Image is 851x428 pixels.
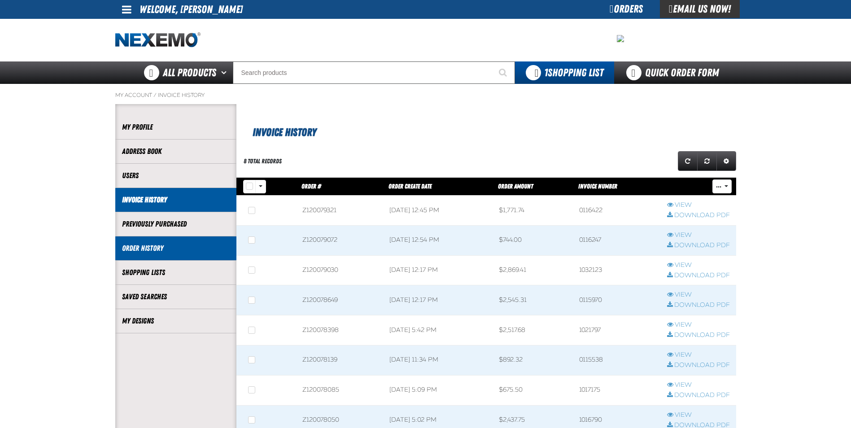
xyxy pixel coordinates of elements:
[244,157,282,166] div: 8 total records
[233,61,515,84] input: Search
[296,225,383,255] td: Z120079072
[712,179,732,193] button: Mass Actions
[716,184,721,190] span: ...
[493,196,573,226] td: $1,771.74
[573,255,660,285] td: 1032123
[493,61,515,84] button: Start Searching
[573,285,660,315] td: 0115970
[383,255,493,285] td: [DATE] 12:17 PM
[115,92,736,99] nav: Breadcrumbs
[122,146,230,157] a: Address Book
[667,361,730,370] a: Download PDF row action
[493,345,573,376] td: $892.32
[383,196,493,226] td: [DATE] 12:45 PM
[115,32,201,48] img: Nexemo logo
[667,231,730,240] a: View row action
[667,411,730,419] a: View row action
[667,321,730,329] a: View row action
[493,255,573,285] td: $2,869.41
[667,331,730,340] a: Download PDF row action
[296,315,383,345] td: Z120078398
[383,345,493,376] td: [DATE] 11:34 PM
[115,32,201,48] a: Home
[573,315,660,345] td: 1021797
[614,61,736,84] a: Quick Order Form
[667,351,730,359] a: View row action
[667,391,730,400] a: Download PDF row action
[678,151,698,171] a: Refresh grid action
[255,180,266,193] button: Rows selection options
[544,66,603,79] span: Shopping List
[296,285,383,315] td: Z120078649
[661,178,736,196] th: Row actions
[296,196,383,226] td: Z120079321
[301,183,321,190] a: Order #
[667,301,730,310] a: Download PDF row action
[667,261,730,270] a: View row action
[163,65,216,81] span: All Products
[383,285,493,315] td: [DATE] 12:17 PM
[493,225,573,255] td: $744.00
[383,315,493,345] td: [DATE] 5:42 PM
[667,381,730,389] a: View row action
[493,375,573,405] td: $675.50
[383,375,493,405] td: [DATE] 5:09 PM
[493,315,573,345] td: $2,517.68
[253,126,316,139] span: Invoice History
[122,219,230,229] a: Previously Purchased
[388,183,432,190] a: Order Create Date
[667,291,730,299] a: View row action
[122,292,230,302] a: Saved Searches
[667,271,730,280] a: Download PDF row action
[573,225,660,255] td: 0116247
[493,285,573,315] td: $2,545.31
[122,267,230,278] a: Shopping Lists
[716,151,736,171] a: Expand or Collapse Grid Settings
[122,316,230,326] a: My Designs
[697,151,717,171] a: Reset grid action
[667,201,730,210] a: View row action
[122,122,230,132] a: My Profile
[296,345,383,376] td: Z120078139
[578,183,617,190] a: Invoice Number
[573,196,660,226] td: 0116422
[383,225,493,255] td: [DATE] 12:54 PM
[573,375,660,405] td: 1017175
[667,241,730,250] a: Download PDF row action
[667,211,730,220] a: Download PDF row action
[515,61,614,84] button: You have 1 Shopping List. Open to view details
[573,345,660,376] td: 0115538
[296,255,383,285] td: Z120079030
[296,375,383,405] td: Z120078085
[122,170,230,181] a: Users
[544,66,548,79] strong: 1
[122,243,230,253] a: Order History
[158,92,205,99] a: Invoice History
[122,195,230,205] a: Invoice History
[617,35,624,42] img: 7bce61b1f6952093809123e55521d19d.jpeg
[218,61,233,84] button: Open All Products pages
[498,183,533,190] a: Order Amount
[115,92,152,99] a: My Account
[153,92,157,99] span: /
